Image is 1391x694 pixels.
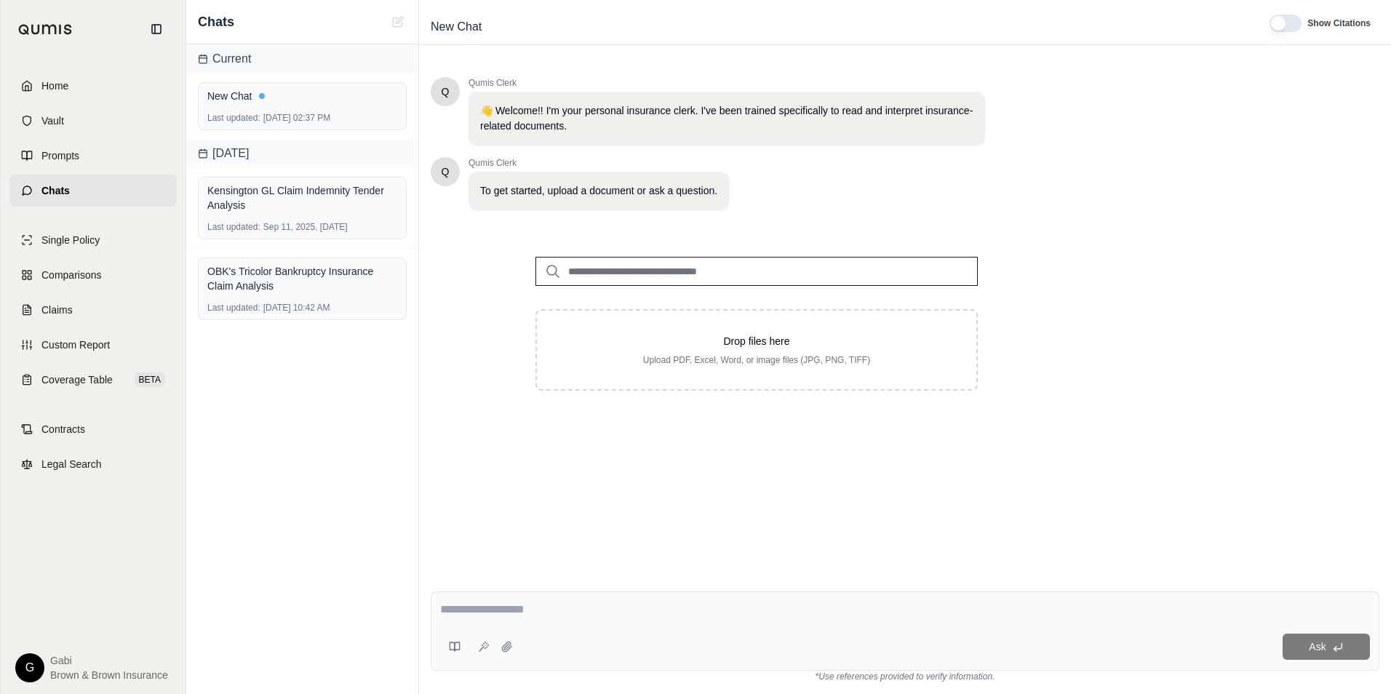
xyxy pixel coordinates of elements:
[50,668,168,682] span: Brown & Brown Insurance
[198,12,234,32] span: Chats
[207,112,260,124] span: Last updated:
[135,372,165,387] span: BETA
[480,183,717,199] p: To get started, upload a document or ask a question.
[9,224,177,256] a: Single Policy
[431,671,1379,682] div: *Use references provided to verify information.
[389,13,407,31] button: New Chat
[1307,17,1371,29] span: Show Citations
[442,84,450,99] span: Hello
[480,103,973,134] p: 👋 Welcome!! I'm your personal insurance clerk. I've been trained specifically to read and interpr...
[207,183,397,212] div: Kensington GL Claim Indemnity Tender Analysis
[207,221,397,233] div: Sep 11, 2025, [DATE]
[469,157,729,169] span: Qumis Clerk
[560,334,953,348] p: Drop files here
[41,372,113,387] span: Coverage Table
[41,113,64,128] span: Vault
[41,422,85,436] span: Contracts
[41,338,110,352] span: Custom Report
[9,329,177,361] a: Custom Report
[9,175,177,207] a: Chats
[50,653,168,668] span: Gabi
[560,354,953,366] p: Upload PDF, Excel, Word, or image files (JPG, PNG, TIFF)
[186,139,418,168] div: [DATE]
[207,112,397,124] div: [DATE] 02:37 PM
[207,89,397,103] div: New Chat
[9,448,177,480] a: Legal Search
[469,77,985,89] span: Qumis Clerk
[1283,634,1370,660] button: Ask
[9,140,177,172] a: Prompts
[207,302,397,314] div: [DATE] 10:42 AM
[41,303,73,317] span: Claims
[41,148,79,163] span: Prompts
[41,183,70,198] span: Chats
[425,15,487,39] span: New Chat
[9,70,177,102] a: Home
[207,221,260,233] span: Last updated:
[9,259,177,291] a: Comparisons
[9,364,177,396] a: Coverage TableBETA
[207,302,260,314] span: Last updated:
[41,79,68,93] span: Home
[186,44,418,73] div: Current
[41,457,102,471] span: Legal Search
[41,268,101,282] span: Comparisons
[15,653,44,682] div: G
[9,413,177,445] a: Contracts
[9,105,177,137] a: Vault
[1309,641,1326,653] span: Ask
[41,233,100,247] span: Single Policy
[425,15,1252,39] div: Edit Title
[207,264,397,293] div: OBK's Tricolor Bankruptcy Insurance Claim Analysis
[9,294,177,326] a: Claims
[145,17,168,41] button: Collapse sidebar
[18,24,73,35] img: Qumis Logo
[442,164,450,179] span: Hello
